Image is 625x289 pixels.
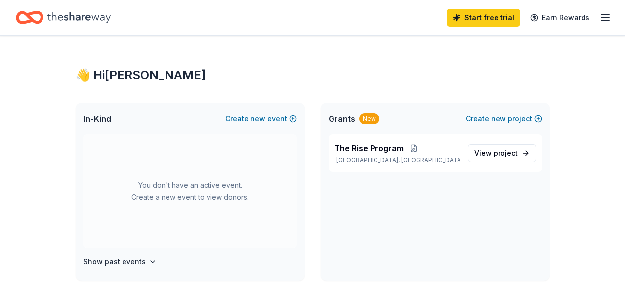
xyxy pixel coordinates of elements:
div: New [359,113,379,124]
div: You don't have an active event. Create a new event to view donors. [83,134,297,248]
span: The Rise Program [334,142,404,154]
a: Home [16,6,111,29]
span: Grants [329,113,355,124]
span: View [474,147,518,159]
button: Createnewproject [466,113,542,124]
span: new [491,113,506,124]
button: Createnewevent [225,113,297,124]
span: new [250,113,265,124]
a: Earn Rewards [524,9,595,27]
span: In-Kind [83,113,111,124]
span: project [494,149,518,157]
h4: Show past events [83,256,146,268]
button: Show past events [83,256,157,268]
a: View project [468,144,536,162]
p: [GEOGRAPHIC_DATA], [GEOGRAPHIC_DATA] [334,156,460,164]
a: Start free trial [447,9,520,27]
div: 👋 Hi [PERSON_NAME] [76,67,550,83]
